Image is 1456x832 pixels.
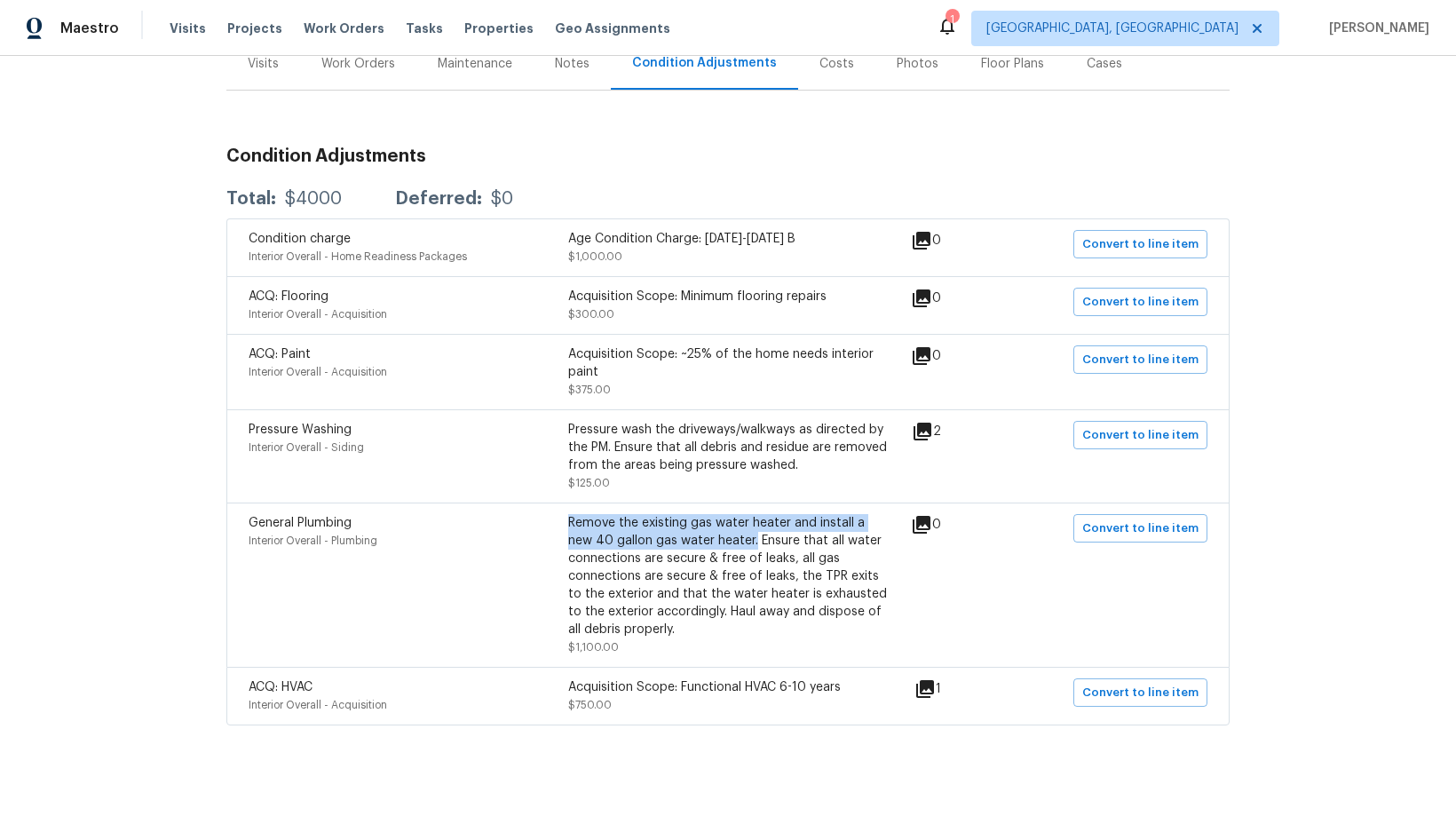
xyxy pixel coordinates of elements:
div: Maintenance [438,55,512,73]
span: $125.00 [568,478,610,488]
button: Convert to line item [1073,678,1207,707]
div: Age Condition Charge: [DATE]-[DATE] B [568,230,888,248]
button: Convert to line item [1073,514,1207,543]
div: 0 [911,288,998,309]
h3: Condition Adjustments [226,147,1230,165]
span: $1,000.00 [568,251,622,262]
div: Condition Adjustments [632,54,777,72]
span: General Plumbing [249,517,352,529]
span: Convert to line item [1082,350,1199,370]
div: Total: [226,190,276,208]
div: 0 [911,514,998,535]
span: Interior Overall - Plumbing [249,535,377,546]
div: 1 [946,11,958,28]
span: ACQ: Paint [249,348,311,361]
div: 0 [911,230,998,251]
div: Costs [819,55,854,73]
button: Convert to line item [1073,230,1207,258]
div: Visits [248,55,279,73]
span: Convert to line item [1082,234,1199,255]
span: Interior Overall - Acquisition [249,309,387,320]
div: Remove the existing gas water heater and install a new 40 gallon gas water heater. Ensure that al... [568,514,888,638]
div: Acquisition Scope: Functional HVAC 6-10 years [568,678,888,696]
span: Visits [170,20,206,37]
div: Deferred: [395,190,482,208]
span: $375.00 [568,384,611,395]
div: Acquisition Scope: ~25% of the home needs interior paint [568,345,888,381]
span: $750.00 [568,700,612,710]
span: Maestro [60,20,119,37]
span: Interior Overall - Acquisition [249,367,387,377]
span: [PERSON_NAME] [1322,20,1429,37]
span: Geo Assignments [555,20,670,37]
div: Floor Plans [981,55,1044,73]
span: ACQ: HVAC [249,681,313,693]
span: Condition charge [249,233,351,245]
span: ACQ: Flooring [249,290,328,303]
span: Interior Overall - Home Readiness Packages [249,251,467,262]
span: Work Orders [304,20,384,37]
span: $1,100.00 [568,642,619,653]
span: Convert to line item [1082,292,1199,313]
div: 1 [914,678,998,700]
span: Convert to line item [1082,683,1199,703]
button: Convert to line item [1073,421,1207,449]
div: $0 [491,190,513,208]
span: Tasks [406,22,443,35]
span: Pressure Washing [249,424,352,436]
span: Convert to line item [1082,519,1199,539]
button: Convert to line item [1073,345,1207,374]
div: Pressure wash the driveways/walkways as directed by the PM. Ensure that all debris and residue ar... [568,421,888,474]
div: Acquisition Scope: Minimum flooring repairs [568,288,888,305]
span: [GEOGRAPHIC_DATA], [GEOGRAPHIC_DATA] [986,20,1238,37]
button: Convert to line item [1073,288,1207,316]
div: 2 [912,421,998,442]
div: Cases [1087,55,1122,73]
span: Properties [464,20,534,37]
div: Notes [555,55,590,73]
span: Interior Overall - Acquisition [249,700,387,710]
span: Interior Overall - Siding [249,442,364,453]
div: 0 [911,345,998,367]
span: $300.00 [568,309,614,320]
span: Convert to line item [1082,425,1199,446]
div: Work Orders [321,55,395,73]
div: $4000 [285,190,342,208]
span: Projects [227,20,282,37]
div: Photos [897,55,938,73]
